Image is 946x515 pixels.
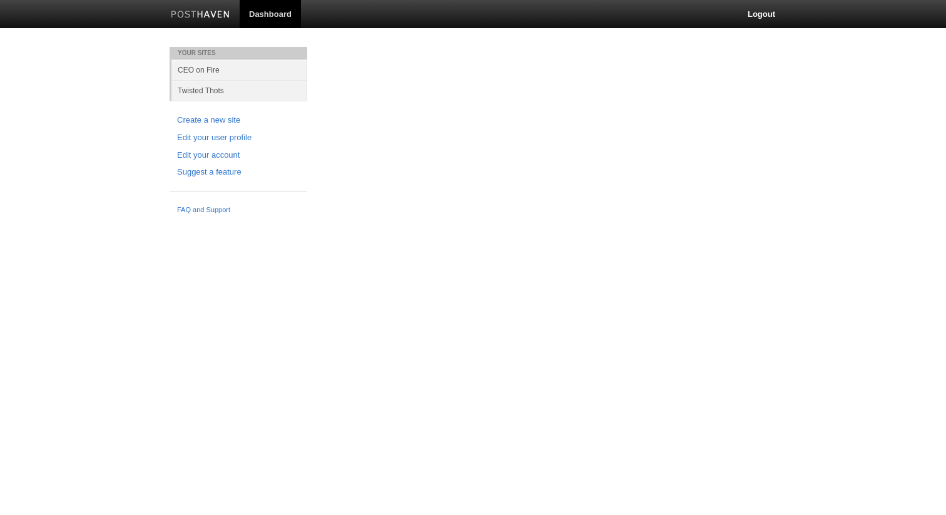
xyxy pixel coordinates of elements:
[177,166,300,179] a: Suggest a feature
[177,149,300,162] a: Edit your account
[171,80,307,101] a: Twisted Thots
[177,205,300,216] a: FAQ and Support
[171,59,307,80] a: CEO on Fire
[177,131,300,145] a: Edit your user profile
[177,114,300,127] a: Create a new site
[171,11,230,20] img: Posthaven-bar
[170,47,307,59] li: Your Sites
